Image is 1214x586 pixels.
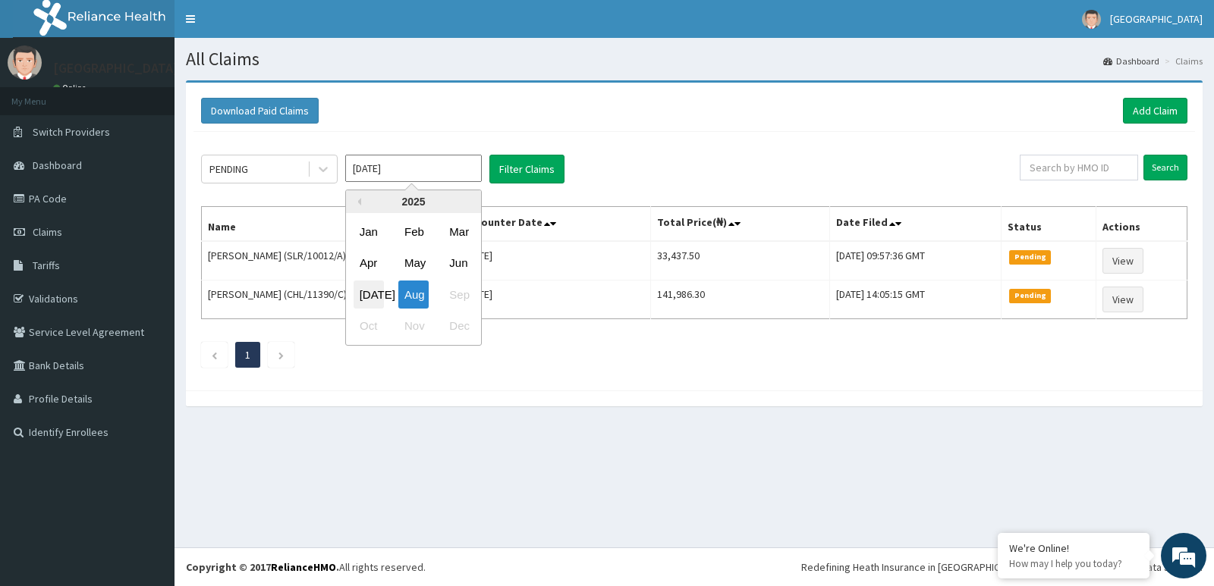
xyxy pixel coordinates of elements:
[489,155,565,183] button: Filter Claims
[33,125,110,139] span: Switch Providers
[8,45,42,80] img: User Image
[354,198,361,205] button: Previous Year
[53,83,90,93] a: Online
[202,207,458,242] th: Name
[186,49,1203,69] h1: All Claims
[53,61,178,75] p: [GEOGRAPHIC_DATA]
[1009,557,1138,570] p: How may I help you today?
[33,158,82,172] span: Dashboard
[271,560,336,574] a: RelianceHMO
[1009,541,1138,555] div: We're Online!
[398,280,429,309] div: Choose August 2025
[651,207,829,242] th: Total Price(₦)
[829,207,1002,242] th: Date Filed
[278,348,285,362] a: Next page
[1082,10,1101,29] img: User Image
[1161,55,1203,67] li: Claims
[201,98,319,124] button: Download Paid Claims
[202,280,458,319] td: [PERSON_NAME] (CHL/11390/C)
[346,190,481,213] div: 2025
[354,218,384,246] div: Choose January 2025
[202,241,458,280] td: [PERSON_NAME] (SLR/10012/A)
[33,259,60,272] span: Tariffs
[211,348,218,362] a: Previous page
[354,280,384,309] div: Choose July 2025
[1002,207,1096,242] th: Status
[1102,248,1143,274] a: View
[801,559,1203,575] div: Redefining Heath Insurance in [GEOGRAPHIC_DATA] using Telemedicine and Data Science!
[1009,250,1051,264] span: Pending
[443,218,473,246] div: Choose March 2025
[33,225,62,239] span: Claims
[186,560,339,574] strong: Copyright © 2017 .
[345,155,482,182] input: Select Month and Year
[1102,287,1143,312] a: View
[1123,98,1187,124] a: Add Claim
[443,249,473,277] div: Choose June 2025
[651,280,829,319] td: 141,986.30
[245,348,250,362] a: Page 1 is your current page
[354,249,384,277] div: Choose April 2025
[209,161,248,177] div: PENDING
[1009,289,1051,302] span: Pending
[1143,155,1187,180] input: Search
[175,547,1214,586] footer: All rights reserved.
[1096,207,1187,242] th: Actions
[398,218,429,246] div: Choose February 2025
[829,280,1002,319] td: [DATE] 14:05:15 GMT
[1103,55,1159,67] a: Dashboard
[651,241,829,280] td: 33,437.50
[829,241,1002,280] td: [DATE] 09:57:36 GMT
[346,216,481,342] div: month 2025-08
[1110,12,1203,26] span: [GEOGRAPHIC_DATA]
[398,249,429,277] div: Choose May 2025
[1020,155,1139,180] input: Search by HMO ID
